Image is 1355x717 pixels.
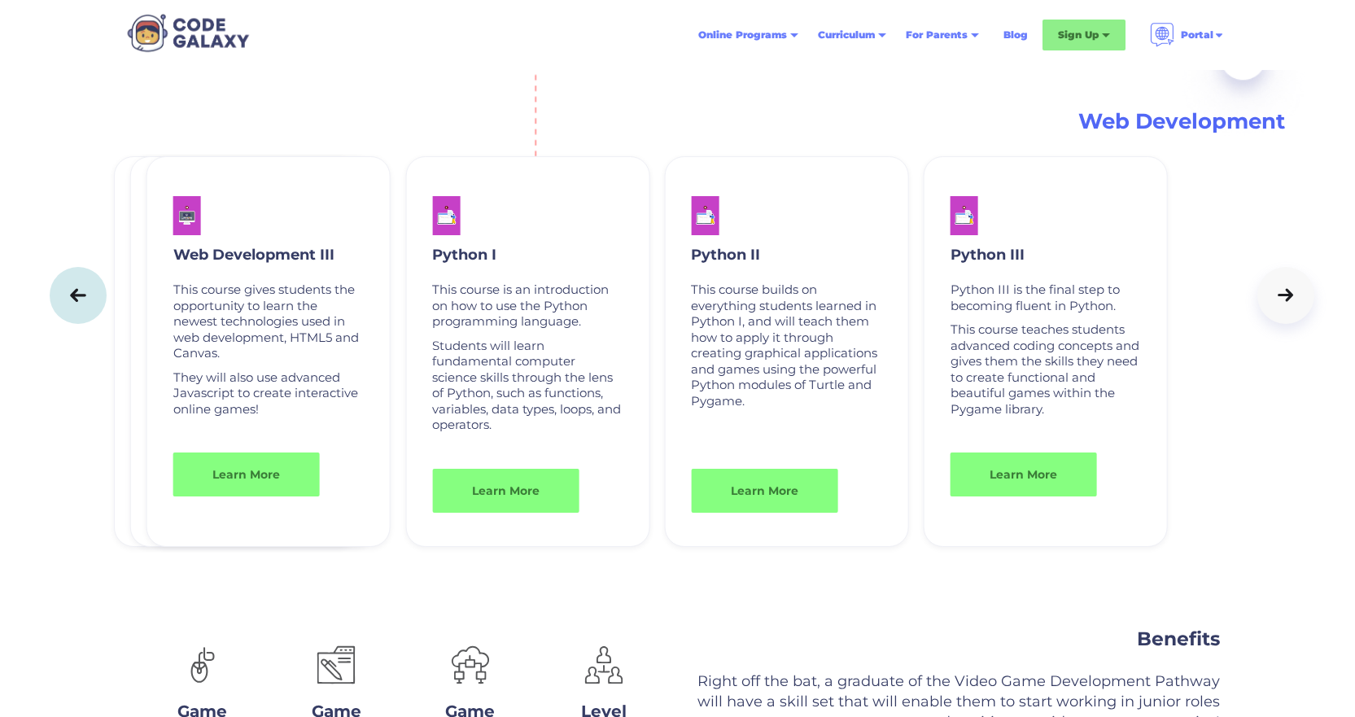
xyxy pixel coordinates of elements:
p: This course builds on everything students learned in Python I, and will teach them how to apply i... [691,282,881,409]
a: Learn More [432,469,579,513]
a: Learn More [691,469,837,513]
a: Learn More [173,452,320,496]
div: For Parents [896,20,989,50]
a: Blog [994,20,1038,50]
p: ‍ [691,417,881,433]
div: Curriculum [818,27,875,43]
p: They will also use advanced Javascript to create interactive online games! [173,369,364,418]
p: Web Development III [173,245,364,265]
div: Portal [1181,27,1213,43]
p: Python I [432,245,623,265]
div: Online Programs [688,20,808,50]
h2: Benefits [684,627,1220,652]
p: This course teaches students advanced coding concepts and gives them the skills they need to crea... [951,321,1141,417]
div: Curriculum [808,20,896,50]
a: Learn More [951,452,1097,496]
p: Python II [691,245,881,265]
p: Students will learn fundamental computer science skills through the lens of Python, such as funct... [432,338,623,433]
p: Python III [951,245,1141,265]
div: For Parents [906,27,968,43]
div: Sign Up [1042,20,1126,50]
div: Online Programs [698,27,787,43]
h3: Web Development [154,107,1285,136]
div: Sign Up [1058,27,1099,43]
div: Portal [1140,16,1235,54]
